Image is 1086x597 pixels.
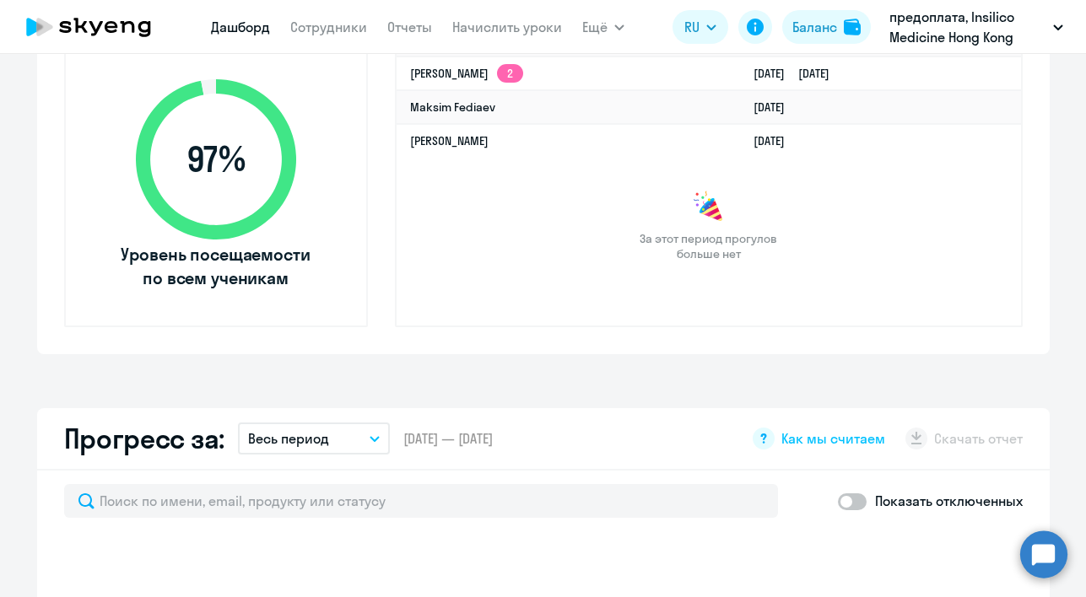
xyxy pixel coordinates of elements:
[238,422,390,454] button: Весь период
[673,10,728,44] button: RU
[119,243,313,290] span: Уровень посещаемости по всем ученикам
[387,19,432,35] a: Отчеты
[692,191,726,224] img: congrats
[844,19,861,35] img: balance
[582,10,624,44] button: Ещё
[684,17,700,37] span: RU
[638,231,780,261] span: За этот период прогулов больше нет
[248,428,329,449] p: Весь период
[410,133,489,148] a: [PERSON_NAME]
[782,10,871,44] button: Балансbalance
[64,422,224,455] h2: Прогресс за:
[452,19,562,35] a: Начислить уроки
[889,7,1046,47] p: предоплата, Insilico Medicine Hong Kong Limited
[781,429,885,448] span: Как мы считаем
[497,64,523,83] app-skyeng-badge: 2
[410,99,495,115] a: Maksim Fediaev
[792,17,837,37] div: Баланс
[754,133,798,148] a: [DATE]
[754,66,843,81] a: [DATE][DATE]
[881,7,1072,47] button: предоплата, Insilico Medicine Hong Kong Limited
[211,19,270,35] a: Дашборд
[875,491,1023,511] p: Показать отключенных
[119,139,313,180] span: 97 %
[582,17,608,37] span: Ещё
[754,99,798,115] a: [DATE]
[290,19,367,35] a: Сотрудники
[410,66,523,81] a: [PERSON_NAME]2
[64,484,778,518] input: Поиск по имени, email, продукту или статусу
[403,429,493,448] span: [DATE] — [DATE]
